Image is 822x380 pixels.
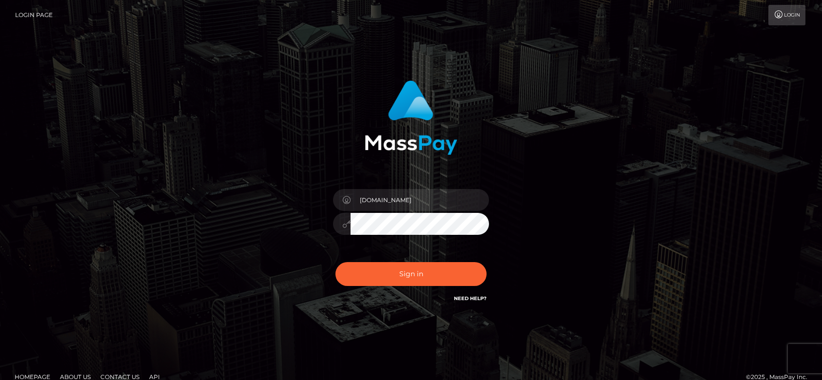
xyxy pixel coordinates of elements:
a: Need Help? [454,295,487,302]
img: MassPay Login [365,80,457,155]
a: Login Page [15,5,53,25]
a: Login [768,5,805,25]
button: Sign in [335,262,487,286]
input: Username... [351,189,489,211]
